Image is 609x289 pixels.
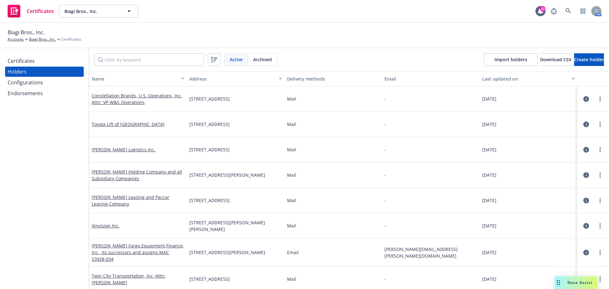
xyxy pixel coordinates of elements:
input: Filter by keyword [94,53,204,66]
a: more [596,275,604,283]
div: - [384,222,386,229]
span: [STREET_ADDRESS] [189,276,230,282]
button: Address [187,71,285,86]
div: Mail [287,172,380,178]
div: - [384,197,386,204]
div: Mail [287,276,380,282]
div: Address [189,76,275,82]
a: Constellation Brands, U.S. Operations, Inc. Attn: VP-W&S Operations [92,93,182,105]
div: Mail [287,197,380,204]
a: Switch app [577,5,589,17]
a: more [596,197,604,204]
div: Email [384,76,477,82]
span: Archived [253,56,272,63]
span: Biagi Bros., Inc. [64,8,119,15]
span: [PERSON_NAME][EMAIL_ADDRESS][PERSON_NAME][DOMAIN_NAME] [384,246,477,259]
a: more [596,222,604,230]
div: Mail [287,121,380,128]
a: [PERSON_NAME] Leasing and Paccar Leasing Company [92,194,169,207]
span: Certificates [27,9,54,14]
span: Nova Assist [567,280,593,285]
div: Name [92,76,177,82]
span: Active [230,56,243,63]
a: [PERSON_NAME] Logistics Inc. [92,147,155,153]
button: Delivery methods [285,71,382,86]
div: [DATE] [482,197,575,204]
a: more [596,146,604,154]
div: - [384,146,386,153]
a: Certificates [5,56,84,66]
a: [PERSON_NAME] Holding Company and all Subsidiary Companies [92,169,182,181]
div: Mail [287,95,380,102]
div: [DATE] [482,222,575,229]
span: [STREET_ADDRESS] [189,197,230,204]
a: Twin City Transportation, Inc.;Attn: [PERSON_NAME] [92,273,166,286]
div: Configurations [8,77,43,88]
span: Import holders [494,56,527,62]
a: more [596,249,604,256]
button: Create holder [574,53,604,66]
div: [DATE] [482,121,575,128]
span: Download CSV [540,56,572,62]
div: Delivery methods [287,76,380,82]
div: Certificates [8,56,35,66]
a: Search [562,5,575,17]
span: [STREET_ADDRESS][PERSON_NAME] [189,249,265,256]
button: Email [382,71,480,86]
a: more [596,121,604,128]
div: - [384,172,386,178]
div: Mail [287,146,380,153]
a: Report a Bug [547,5,560,17]
a: Endorsements [5,88,84,98]
a: Holders [5,67,84,77]
button: Download CSV [540,53,572,66]
a: Biagi Bros., Inc. [29,36,56,42]
span: [STREET_ADDRESS] [189,146,230,153]
span: Biagi Bros., Inc. [8,28,44,36]
button: Last updated on [480,71,577,86]
div: 23 [540,6,546,12]
div: Mail [287,222,380,229]
div: - [384,95,386,102]
div: [DATE] [482,172,575,178]
a: Vinvision Inc. [92,223,120,229]
div: Endorsements [8,88,43,98]
a: more [596,171,604,179]
div: Email [287,249,380,256]
a: Certificates [5,2,56,20]
a: more [596,95,604,103]
div: - [384,121,386,128]
a: Import holders [484,53,538,66]
a: [PERSON_NAME] Fargo Equipment Finance, Inc., its successors and assigns MAC S3928-034 [92,243,184,262]
button: Biagi Bros., Inc. [59,5,138,17]
div: Drag to move [554,276,562,289]
div: Last updated on [482,76,568,82]
span: Create holder [574,56,604,62]
button: Nova Assist [554,276,598,289]
span: Certificates [61,36,81,42]
div: [DATE] [482,146,575,153]
span: [STREET_ADDRESS][PERSON_NAME] [189,172,265,178]
div: [DATE] [482,276,575,282]
div: - [384,276,386,282]
a: Configurations [5,77,84,88]
span: [STREET_ADDRESS] [189,121,230,128]
div: [DATE] [482,95,575,102]
a: Toyota Lift of [GEOGRAPHIC_DATA] [92,121,165,127]
div: Holders [8,67,27,77]
span: [STREET_ADDRESS][PERSON_NAME][PERSON_NAME] [189,219,282,233]
div: [DATE] [482,249,575,256]
a: Accounts [8,36,24,42]
button: Name [89,71,187,86]
span: [STREET_ADDRESS] [189,95,230,102]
